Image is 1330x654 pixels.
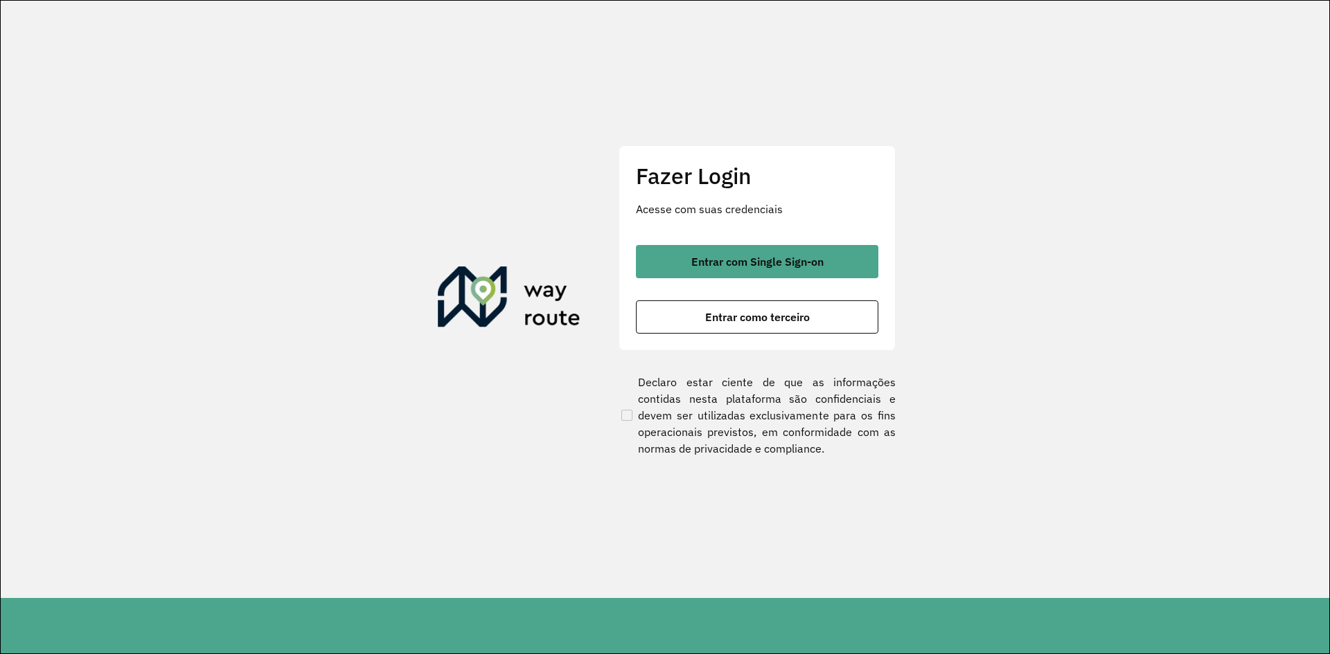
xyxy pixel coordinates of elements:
span: Entrar como terceiro [705,311,810,323]
p: Acesse com suas credenciais [636,201,878,217]
img: Roteirizador AmbevTech [438,266,580,333]
button: button [636,245,878,278]
h2: Fazer Login [636,163,878,189]
label: Declaro estar ciente de que as informações contidas nesta plataforma são confidenciais e devem se... [619,374,896,457]
button: button [636,300,878,334]
span: Entrar com Single Sign-on [691,256,824,267]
